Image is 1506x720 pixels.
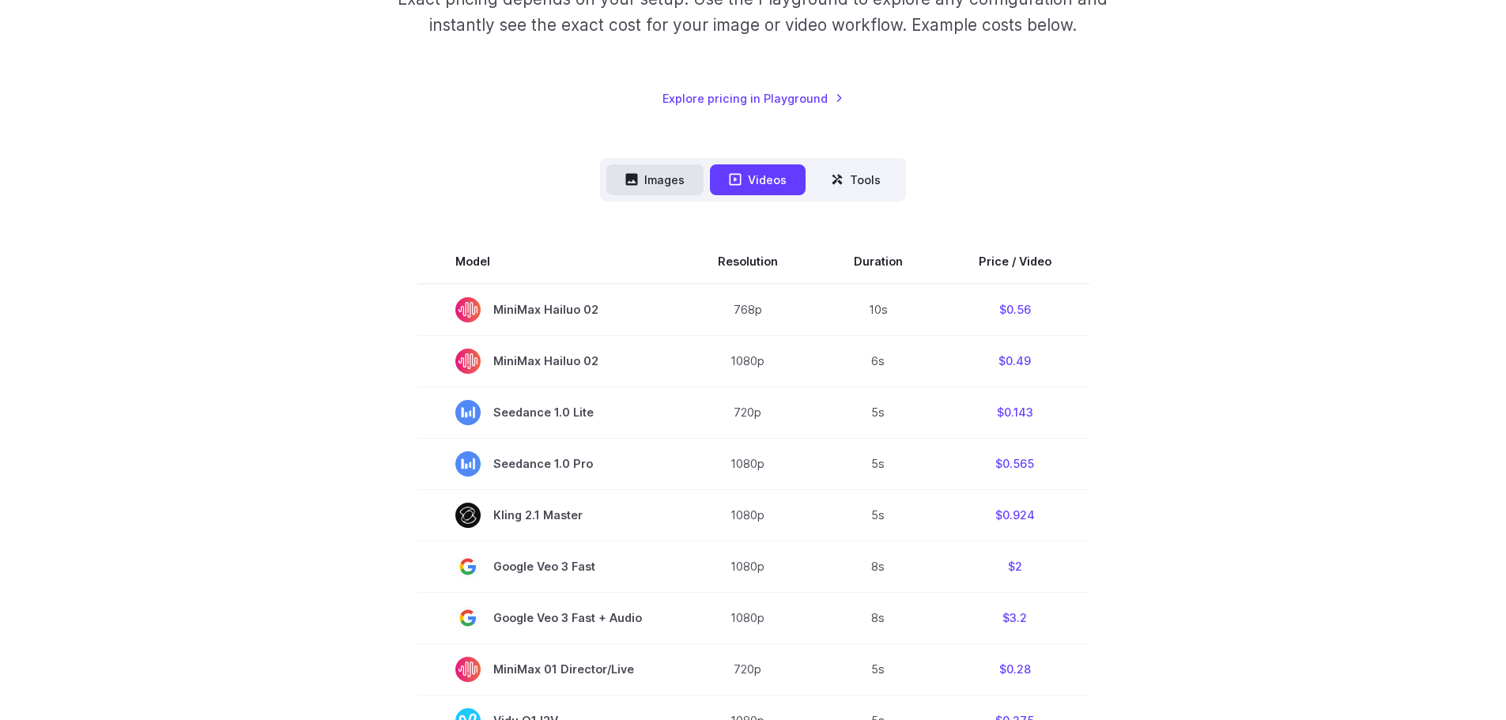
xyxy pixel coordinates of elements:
[941,284,1089,336] td: $0.56
[680,284,816,336] td: 768p
[941,438,1089,489] td: $0.565
[941,489,1089,541] td: $0.924
[812,164,900,195] button: Tools
[680,489,816,541] td: 1080p
[710,164,806,195] button: Videos
[455,400,642,425] span: Seedance 1.0 Lite
[680,643,816,695] td: 720p
[816,239,941,284] th: Duration
[816,592,941,643] td: 8s
[816,284,941,336] td: 10s
[941,592,1089,643] td: $3.2
[816,386,941,438] td: 5s
[680,541,816,592] td: 1080p
[455,605,642,631] span: Google Veo 3 Fast + Audio
[680,239,816,284] th: Resolution
[816,489,941,541] td: 5s
[816,438,941,489] td: 5s
[417,239,680,284] th: Model
[455,554,642,579] span: Google Veo 3 Fast
[680,438,816,489] td: 1080p
[941,541,1089,592] td: $2
[941,239,1089,284] th: Price / Video
[941,643,1089,695] td: $0.28
[662,89,844,107] a: Explore pricing in Playground
[455,657,642,682] span: MiniMax 01 Director/Live
[455,297,642,322] span: MiniMax Hailuo 02
[680,335,816,386] td: 1080p
[455,503,642,528] span: Kling 2.1 Master
[816,335,941,386] td: 6s
[816,643,941,695] td: 5s
[941,386,1089,438] td: $0.143
[816,541,941,592] td: 8s
[455,451,642,477] span: Seedance 1.0 Pro
[455,349,642,374] span: MiniMax Hailuo 02
[606,164,704,195] button: Images
[941,335,1089,386] td: $0.49
[680,386,816,438] td: 720p
[680,592,816,643] td: 1080p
